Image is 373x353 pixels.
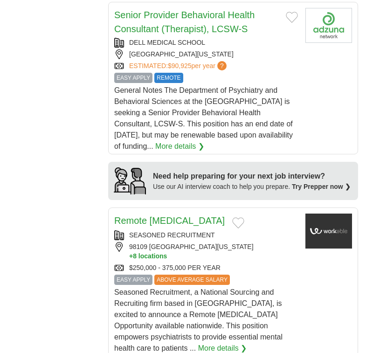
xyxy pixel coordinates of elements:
[129,252,133,261] span: +
[114,73,152,83] span: EASY APPLY
[305,8,352,43] img: Company logo
[114,215,225,226] a: Remote [MEDICAL_DATA]
[168,62,192,69] span: $90,925
[292,183,351,190] a: Try Prepper now ❯
[286,12,298,23] button: Add to favorite jobs
[129,231,215,239] a: SEASONED RECRUITMENT
[114,38,298,48] div: DELL MEDICAL SCHOOL
[114,86,293,150] span: General Notes The Department of Psychiatry and Behavioral Sciences at the [GEOGRAPHIC_DATA] is se...
[154,275,230,285] span: ABOVE AVERAGE SALARY
[129,61,228,71] a: ESTIMATED:$90,925per year?
[114,275,152,285] span: EASY APPLY
[114,49,298,59] div: [GEOGRAPHIC_DATA][US_STATE]
[129,252,298,261] button: +8 locations
[232,217,244,228] button: Add to favorite jobs
[154,73,183,83] span: REMOTE
[114,288,283,352] span: Seasoned Recruitment, a National Sourcing and Recruiting firm based in [GEOGRAPHIC_DATA], is exci...
[217,61,227,70] span: ?
[114,242,298,261] div: 98109 [GEOGRAPHIC_DATA][US_STATE]
[153,182,351,192] div: Use our AI interview coach to help you prepare.
[155,141,204,152] a: More details ❯
[114,263,298,273] div: $250,000 - 375,000 PER YEAR
[114,10,255,34] a: Senior Provider Behavioral Health Consultant (Therapist), LCSW-S
[305,214,352,249] img: Seasoned Recruitment logo
[153,171,351,182] div: Need help preparing for your next job interview?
